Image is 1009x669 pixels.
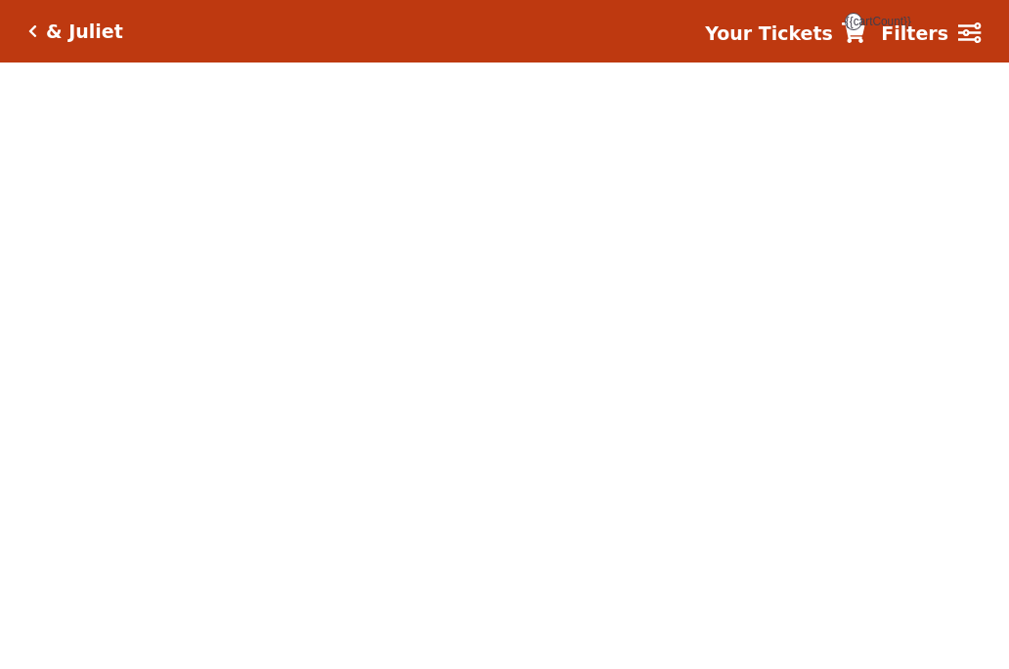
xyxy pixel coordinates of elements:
[705,22,833,44] strong: Your Tickets
[881,22,948,44] strong: Filters
[845,13,862,30] span: {{cartCount}}
[46,21,123,43] h5: & Juliet
[881,20,981,48] a: Filters
[705,20,865,48] a: Your Tickets {{cartCount}}
[28,24,37,38] a: Click here to go back to filters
